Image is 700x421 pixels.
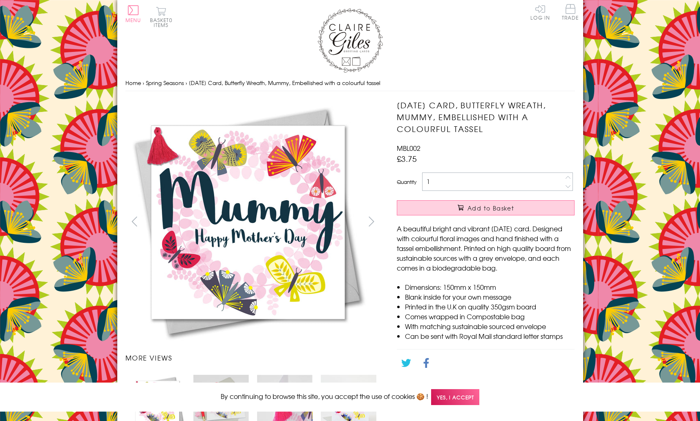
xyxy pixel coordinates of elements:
[146,79,184,87] a: Spring Seasons
[562,4,579,22] a: Trade
[362,212,380,231] button: next
[405,311,575,321] li: Comes wrapped in Compostable bag
[397,143,420,153] span: MBL002
[125,99,370,345] img: Mother's Day Card, Butterfly Wreath, Mummy, Embellished with a colourful tassel
[404,380,483,390] a: Go back to the collection
[125,353,381,363] h3: More views
[397,200,575,215] button: Add to Basket
[125,212,144,231] button: prev
[186,79,187,87] span: ›
[397,153,417,164] span: £3.75
[189,79,380,87] span: [DATE] Card, Butterfly Wreath, Mummy, Embellished with a colourful tassel
[405,331,575,341] li: Can be sent with Royal Mail standard letter stamps
[143,79,144,87] span: ›
[397,178,416,186] label: Quantity
[431,389,479,405] span: Yes, I accept
[397,224,575,273] p: A beautiful bright and vibrant [DATE] card. Designed with colourful floral images and hand finish...
[380,99,626,345] img: Mother's Day Card, Butterfly Wreath, Mummy, Embellished with a colourful tassel
[318,8,383,73] img: Claire Giles Greetings Cards
[125,5,141,22] button: Menu
[125,16,141,24] span: Menu
[562,4,579,20] span: Trade
[405,282,575,292] li: Dimensions: 150mm x 150mm
[530,4,550,20] a: Log In
[150,7,172,27] button: Basket0 items
[397,99,575,134] h1: [DATE] Card, Butterfly Wreath, Mummy, Embellished with a colourful tassel
[467,204,514,212] span: Add to Basket
[405,321,575,331] li: With matching sustainable sourced envelope
[405,302,575,311] li: Printed in the U.K on quality 350gsm board
[405,292,575,302] li: Blank inside for your own message
[125,75,575,92] nav: breadcrumbs
[154,16,172,29] span: 0 items
[125,79,141,87] a: Home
